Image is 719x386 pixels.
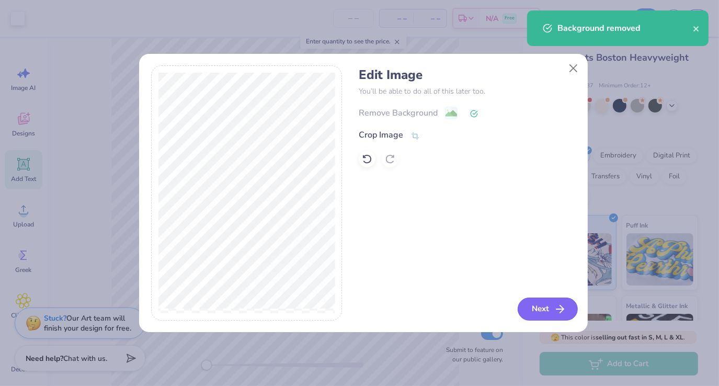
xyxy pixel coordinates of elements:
[557,22,693,35] div: Background removed
[359,86,576,97] p: You’ll be able to do all of this later too.
[359,67,576,83] h4: Edit Image
[564,58,584,78] button: Close
[518,298,578,321] button: Next
[693,22,700,35] button: close
[359,129,403,141] div: Crop Image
